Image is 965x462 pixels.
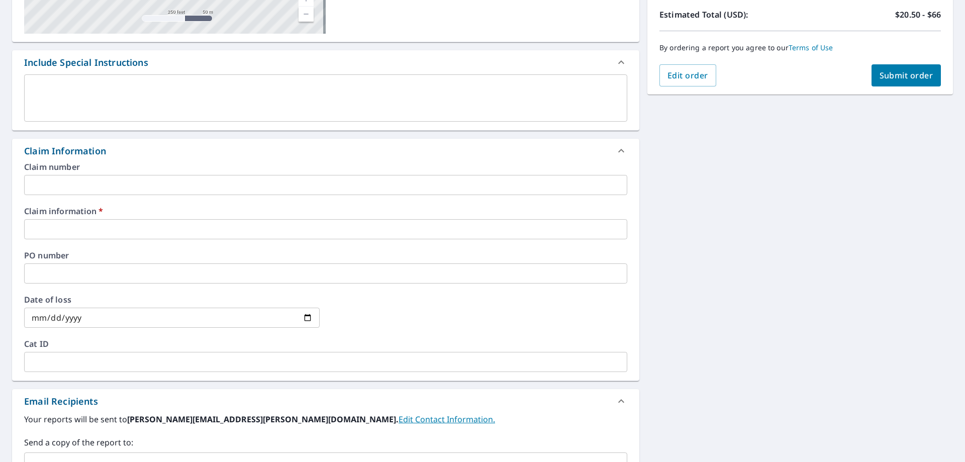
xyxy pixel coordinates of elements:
a: EditContactInfo [399,414,495,425]
label: Send a copy of the report to: [24,436,627,448]
button: Submit order [872,64,941,86]
div: Claim Information [12,139,639,163]
label: Cat ID [24,340,627,348]
span: Edit order [667,70,708,81]
div: Include Special Instructions [12,50,639,74]
span: Submit order [880,70,933,81]
p: By ordering a report you agree to our [659,43,941,52]
button: Edit order [659,64,716,86]
label: Date of loss [24,296,320,304]
b: [PERSON_NAME][EMAIL_ADDRESS][PERSON_NAME][DOMAIN_NAME]. [127,414,399,425]
div: Email Recipients [12,389,639,413]
div: Claim Information [24,144,106,158]
div: Include Special Instructions [24,56,148,69]
p: $20.50 - $66 [895,9,941,21]
div: Email Recipients [24,395,98,408]
a: Terms of Use [789,43,833,52]
a: Current Level 17, Zoom Out [299,7,314,22]
label: Your reports will be sent to [24,413,627,425]
label: Claim number [24,163,627,171]
p: Estimated Total (USD): [659,9,800,21]
label: Claim information [24,207,627,215]
label: PO number [24,251,627,259]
